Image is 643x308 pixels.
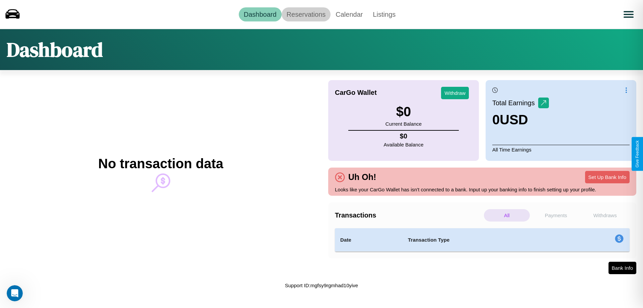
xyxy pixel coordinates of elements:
h4: Uh Oh! [345,172,379,182]
h3: 0 USD [492,112,549,127]
table: simple table [335,228,630,252]
button: Withdraw [441,87,469,99]
iframe: Intercom live chat [7,285,23,301]
h2: No transaction data [98,156,223,171]
p: Support ID: mgfsy9rgmhad10yive [285,281,358,290]
p: Total Earnings [492,97,538,109]
p: Withdraws [582,209,628,222]
p: Available Balance [384,140,424,149]
p: Payments [533,209,579,222]
h4: Transaction Type [408,236,560,244]
p: Current Balance [385,119,422,128]
a: Reservations [282,7,331,21]
h4: Date [340,236,397,244]
h4: Transactions [335,211,482,219]
h3: $ 0 [385,104,422,119]
p: All Time Earnings [492,145,630,154]
h4: CarGo Wallet [335,89,377,97]
button: Set Up Bank Info [585,171,630,183]
h1: Dashboard [7,36,103,63]
h4: $ 0 [384,132,424,140]
div: Give Feedback [635,140,640,168]
p: All [484,209,530,222]
p: Looks like your CarGo Wallet has isn't connected to a bank. Input up your banking info to finish ... [335,185,630,194]
a: Listings [368,7,401,21]
button: Bank Info [609,262,636,274]
a: Dashboard [239,7,282,21]
button: Open menu [619,5,638,24]
a: Calendar [331,7,368,21]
